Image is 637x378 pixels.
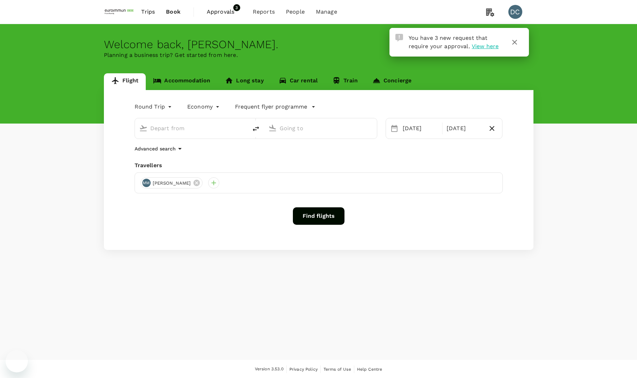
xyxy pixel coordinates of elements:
[444,121,485,135] div: [DATE]
[104,38,533,51] div: Welcome back , [PERSON_NAME] .
[409,35,488,50] span: You have 3 new request that require your approval.
[253,8,275,16] span: Reports
[255,366,283,373] span: Version 3.53.0
[141,8,155,16] span: Trips
[271,73,325,90] a: Car rental
[508,5,522,19] div: DC
[324,365,351,373] a: Terms of Use
[289,365,318,373] a: Privacy Policy
[400,121,441,135] div: [DATE]
[104,4,136,20] img: EUROIMMUN (South East Asia) Pte. Ltd.
[149,180,195,187] span: [PERSON_NAME]
[472,43,499,50] span: View here
[286,8,305,16] span: People
[324,367,351,372] span: Terms of Use
[289,367,318,372] span: Privacy Policy
[135,144,184,153] button: Advanced search
[207,8,242,16] span: Approvals
[135,161,503,170] div: Travellers
[141,177,203,188] div: MM[PERSON_NAME]
[142,179,151,187] div: MM
[243,127,244,129] button: Open
[218,73,271,90] a: Long stay
[395,34,403,42] img: Approval Request
[316,8,337,16] span: Manage
[235,103,316,111] button: Frequent flyer programme
[166,8,181,16] span: Book
[187,101,221,112] div: Economy
[293,207,344,225] button: Find flights
[135,145,176,152] p: Advanced search
[248,120,264,137] button: delete
[104,51,533,59] p: Planning a business trip? Get started from here.
[365,73,419,90] a: Concierge
[233,4,240,11] span: 3
[146,73,218,90] a: Accommodation
[357,367,382,372] span: Help Centre
[357,365,382,373] a: Help Centre
[104,73,146,90] a: Flight
[6,350,28,372] iframe: Button to launch messaging window
[150,123,233,134] input: Depart from
[235,103,307,111] p: Frequent flyer programme
[325,73,365,90] a: Train
[372,127,373,129] button: Open
[135,101,174,112] div: Round Trip
[280,123,362,134] input: Going to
